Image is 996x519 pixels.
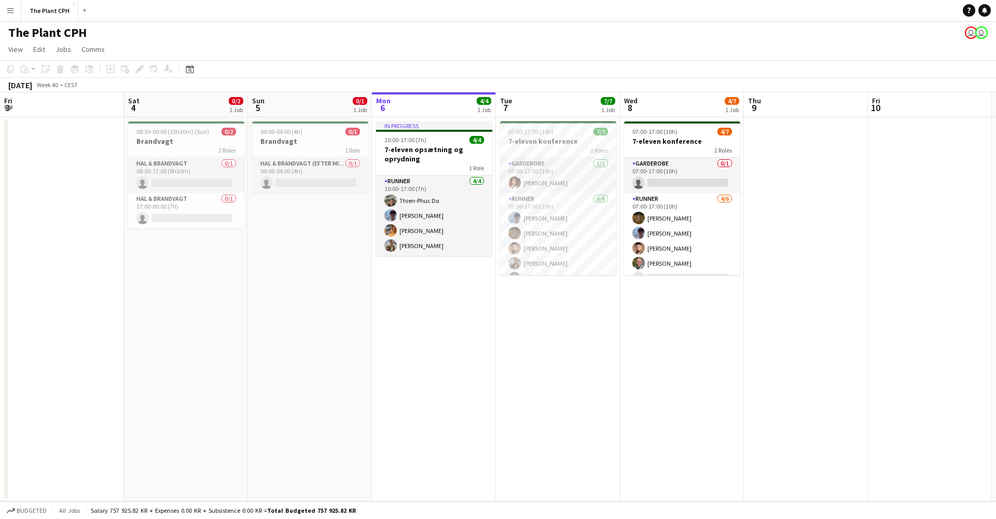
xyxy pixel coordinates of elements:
[632,128,677,135] span: 07:00-17:00 (10h)
[746,102,761,114] span: 9
[975,26,988,39] app-user-avatar: Peter Poulsen
[353,97,367,105] span: 0/1
[500,158,616,193] app-card-role: Garderobe1/107:00-17:00 (10h)[PERSON_NAME]
[714,146,732,154] span: 2 Roles
[128,136,244,146] h3: Brandvagt
[8,45,23,54] span: View
[376,145,492,163] h3: 7-eleven opsætning og oprydning
[499,102,512,114] span: 7
[593,128,608,135] span: 7/7
[376,121,492,256] app-job-card: In progress10:00-17:00 (7h)4/47-eleven opsætning og oprydning1 RoleRunner4/410:00-17:00 (7h)Thien...
[5,505,48,516] button: Budgeted
[469,136,484,144] span: 4/4
[91,507,356,514] div: Salary 757 925.82 KR + Expenses 0.00 KR + Subsistence 0.00 KR =
[56,45,71,54] span: Jobs
[965,26,977,39] app-user-avatar: Magnus Pedersen
[624,158,740,193] app-card-role: Garderobe0/107:00-17:00 (10h)
[477,97,491,105] span: 4/4
[128,193,244,228] app-card-role: Hal & brandvagt0/117:00-00:00 (7h)
[622,102,638,114] span: 8
[4,43,27,56] a: View
[17,507,47,514] span: Budgeted
[128,96,140,105] span: Sat
[57,507,82,514] span: All jobs
[601,106,615,114] div: 1 Job
[345,128,360,135] span: 0/1
[229,97,243,105] span: 0/2
[64,81,78,89] div: CEST
[128,158,244,193] app-card-role: Hal & brandvagt0/108:30-17:00 (8h30m)
[252,96,265,105] span: Sun
[725,106,739,114] div: 1 Job
[748,96,761,105] span: Thu
[375,102,391,114] span: 6
[127,102,140,114] span: 4
[251,102,265,114] span: 5
[590,146,608,154] span: 2 Roles
[384,136,426,144] span: 10:00-17:00 (7h)
[8,25,87,40] h1: The Plant CPH
[500,136,616,146] h3: 7-eleven konference
[624,96,638,105] span: Wed
[128,121,244,228] app-job-card: 08:30-00:00 (15h30m) (Sun)0/2Brandvagt2 RolesHal & brandvagt0/108:30-17:00 (8h30m) Hal & brandvag...
[477,106,491,114] div: 1 Job
[353,106,367,114] div: 1 Job
[81,45,105,54] span: Comms
[376,96,391,105] span: Mon
[8,80,32,90] div: [DATE]
[29,43,49,56] a: Edit
[376,175,492,256] app-card-role: Runner4/410:00-17:00 (7h)Thien-Phuc Do[PERSON_NAME][PERSON_NAME][PERSON_NAME]
[77,43,109,56] a: Comms
[3,102,12,114] span: 3
[872,96,880,105] span: Fri
[376,121,492,130] div: In progress
[4,96,12,105] span: Fri
[222,128,236,135] span: 0/2
[624,136,740,146] h3: 7-eleven konference
[500,121,616,275] app-job-card: 07:00-17:00 (10h)7/77-eleven konference2 RolesGarderobe1/107:00-17:00 (10h)[PERSON_NAME]Runner6/6...
[500,96,512,105] span: Tue
[252,136,368,146] h3: Brandvagt
[218,146,236,154] span: 2 Roles
[624,121,740,275] app-job-card: 07:00-17:00 (10h)4/77-eleven konference2 RolesGarderobe0/107:00-17:00 (10h) Runner4/607:00-17:00 ...
[21,1,78,21] button: The Plant CPH
[345,146,360,154] span: 1 Role
[717,128,732,135] span: 4/7
[252,121,368,193] app-job-card: 00:00-04:00 (4h)0/1Brandvagt1 RoleHal & brandvagt (efter midnat)0/100:00-04:00 (4h)
[260,128,302,135] span: 00:00-04:00 (4h)
[136,128,209,135] span: 08:30-00:00 (15h30m) (Sun)
[469,164,484,172] span: 1 Role
[500,193,616,304] app-card-role: Runner6/607:00-17:00 (10h)[PERSON_NAME][PERSON_NAME][PERSON_NAME][PERSON_NAME][PERSON_NAME]
[624,193,740,304] app-card-role: Runner4/607:00-17:00 (10h)[PERSON_NAME][PERSON_NAME][PERSON_NAME][PERSON_NAME]
[229,106,243,114] div: 1 Job
[508,128,554,135] span: 07:00-17:00 (10h)
[252,158,368,193] app-card-role: Hal & brandvagt (efter midnat)0/100:00-04:00 (4h)
[51,43,75,56] a: Jobs
[267,507,356,514] span: Total Budgeted 757 925.82 KR
[601,97,615,105] span: 7/7
[33,45,45,54] span: Edit
[725,97,739,105] span: 4/7
[870,102,880,114] span: 10
[34,81,60,89] span: Week 40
